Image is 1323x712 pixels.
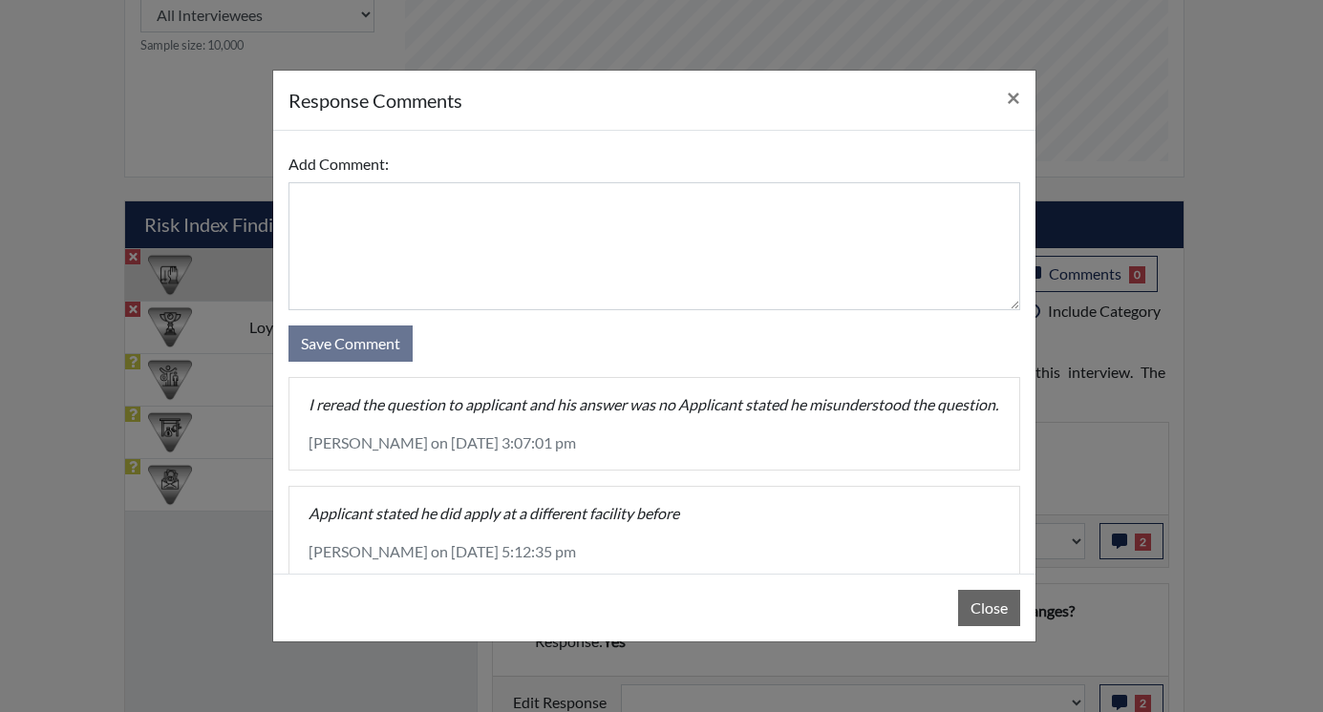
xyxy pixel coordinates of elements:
span: × [1007,83,1020,111]
button: Close [992,71,1035,124]
p: Applicant stated he did apply at a different facility before [309,502,1000,525]
p: [PERSON_NAME] on [DATE] 3:07:01 pm [309,431,1000,454]
label: Add Comment: [288,146,389,182]
button: Save Comment [288,325,413,362]
button: Close [958,590,1020,626]
p: [PERSON_NAME] on [DATE] 5:12:35 pm [309,540,1000,563]
p: I reread the question to applicant and his answer was no Applicant stated he misunderstood the qu... [309,393,1000,416]
h5: response Comments [288,86,462,115]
